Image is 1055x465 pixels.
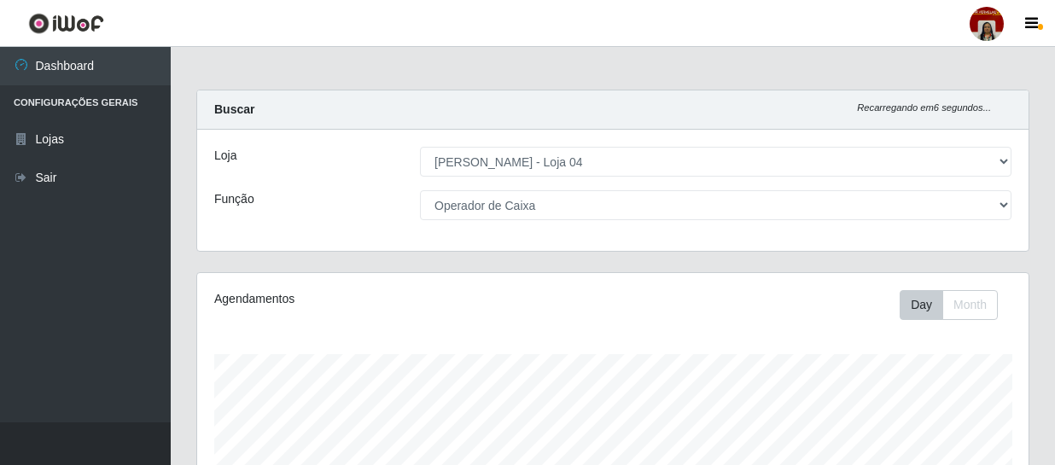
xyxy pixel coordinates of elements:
label: Loja [214,147,236,165]
div: Agendamentos [214,290,532,308]
img: CoreUI Logo [28,13,104,34]
div: First group [900,290,998,320]
button: Month [942,290,998,320]
button: Day [900,290,943,320]
label: Função [214,190,254,208]
div: Toolbar with button groups [900,290,1011,320]
strong: Buscar [214,102,254,116]
i: Recarregando em 6 segundos... [857,102,991,113]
